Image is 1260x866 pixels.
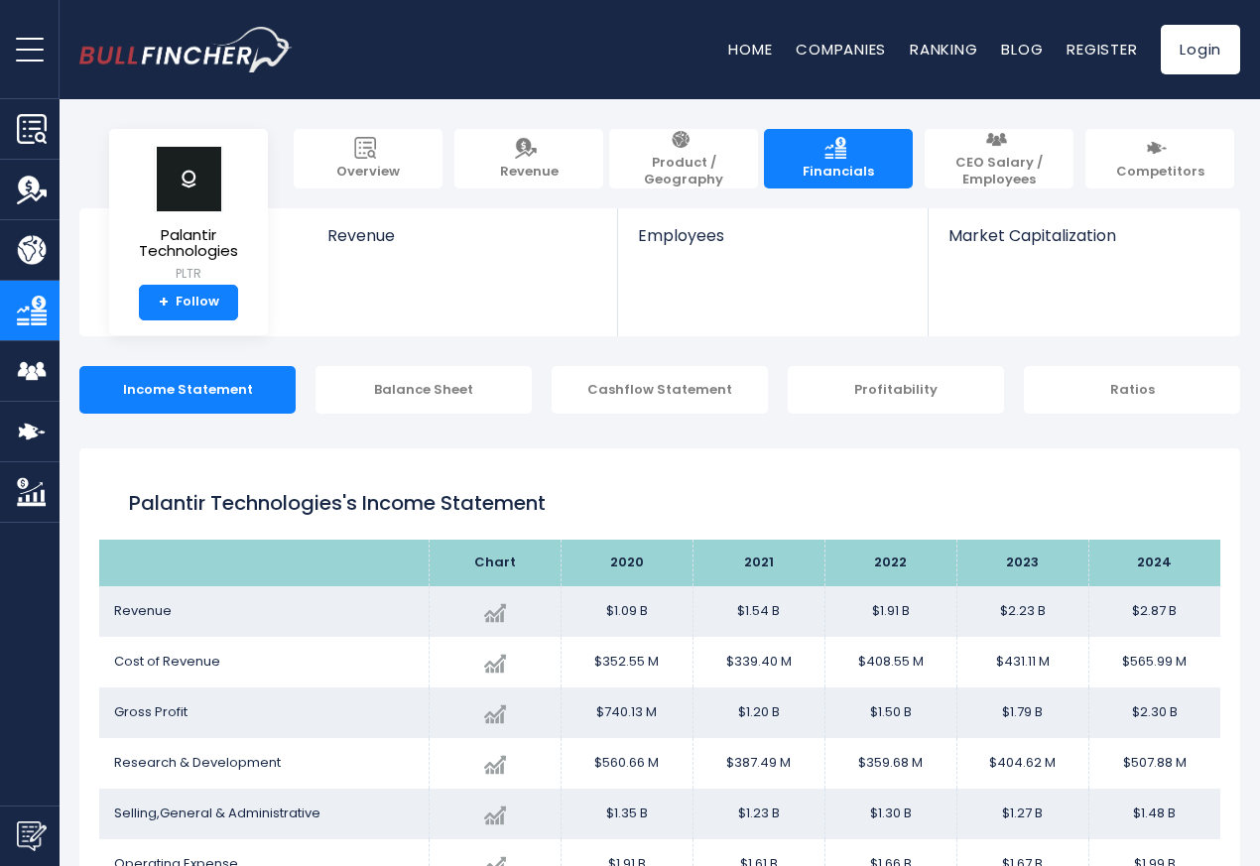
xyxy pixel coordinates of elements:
[693,586,824,637] td: $1.54 B
[618,208,927,279] a: Employees
[910,39,977,60] a: Ranking
[561,637,693,687] td: $352.55 M
[1067,39,1137,60] a: Register
[1001,39,1043,60] a: Blog
[1161,25,1240,74] a: Login
[693,637,824,687] td: $339.40 M
[561,789,693,839] td: $1.35 B
[728,39,772,60] a: Home
[824,586,956,637] td: $1.91 B
[315,366,532,414] div: Balance Sheet
[935,155,1064,188] span: CEO Salary / Employees
[956,637,1088,687] td: $431.11 M
[139,285,238,320] a: +Follow
[1088,637,1220,687] td: $565.99 M
[1085,129,1234,188] a: Competitors
[1088,540,1220,586] th: 2024
[693,540,824,586] th: 2021
[1088,738,1220,789] td: $507.88 M
[956,540,1088,586] th: 2023
[561,586,693,637] td: $1.09 B
[1088,789,1220,839] td: $1.48 B
[308,208,618,279] a: Revenue
[454,129,603,188] a: Revenue
[925,129,1073,188] a: CEO Salary / Employees
[693,789,824,839] td: $1.23 B
[327,226,598,245] span: Revenue
[114,702,188,721] span: Gross Profit
[429,540,561,586] th: Chart
[788,366,1004,414] div: Profitability
[824,540,956,586] th: 2022
[803,164,874,181] span: Financials
[824,637,956,687] td: $408.55 M
[129,488,1191,518] h1: Palantir Technologies's Income Statement
[1088,586,1220,637] td: $2.87 B
[693,738,824,789] td: $387.49 M
[79,27,293,72] img: bullfincher logo
[125,265,252,283] small: PLTR
[693,687,824,738] td: $1.20 B
[114,652,220,671] span: Cost of Revenue
[1088,687,1220,738] td: $2.30 B
[336,164,400,181] span: Overview
[114,753,281,772] span: Research & Development
[500,164,559,181] span: Revenue
[561,687,693,738] td: $740.13 M
[764,129,913,188] a: Financials
[159,294,169,311] strong: +
[114,601,172,620] span: Revenue
[79,366,296,414] div: Income Statement
[561,540,693,586] th: 2020
[619,155,748,188] span: Product / Geography
[114,804,320,822] span: Selling,General & Administrative
[561,738,693,789] td: $560.66 M
[1024,366,1240,414] div: Ratios
[929,208,1238,279] a: Market Capitalization
[125,227,252,260] span: Palantir Technologies
[609,129,758,188] a: Product / Geography
[1116,164,1204,181] span: Competitors
[824,789,956,839] td: $1.30 B
[79,27,293,72] a: Go to homepage
[552,366,768,414] div: Cashflow Statement
[824,738,956,789] td: $359.68 M
[956,789,1088,839] td: $1.27 B
[796,39,886,60] a: Companies
[948,226,1218,245] span: Market Capitalization
[956,586,1088,637] td: $2.23 B
[956,738,1088,789] td: $404.62 M
[824,687,956,738] td: $1.50 B
[638,226,907,245] span: Employees
[124,145,253,285] a: Palantir Technologies PLTR
[294,129,442,188] a: Overview
[956,687,1088,738] td: $1.79 B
